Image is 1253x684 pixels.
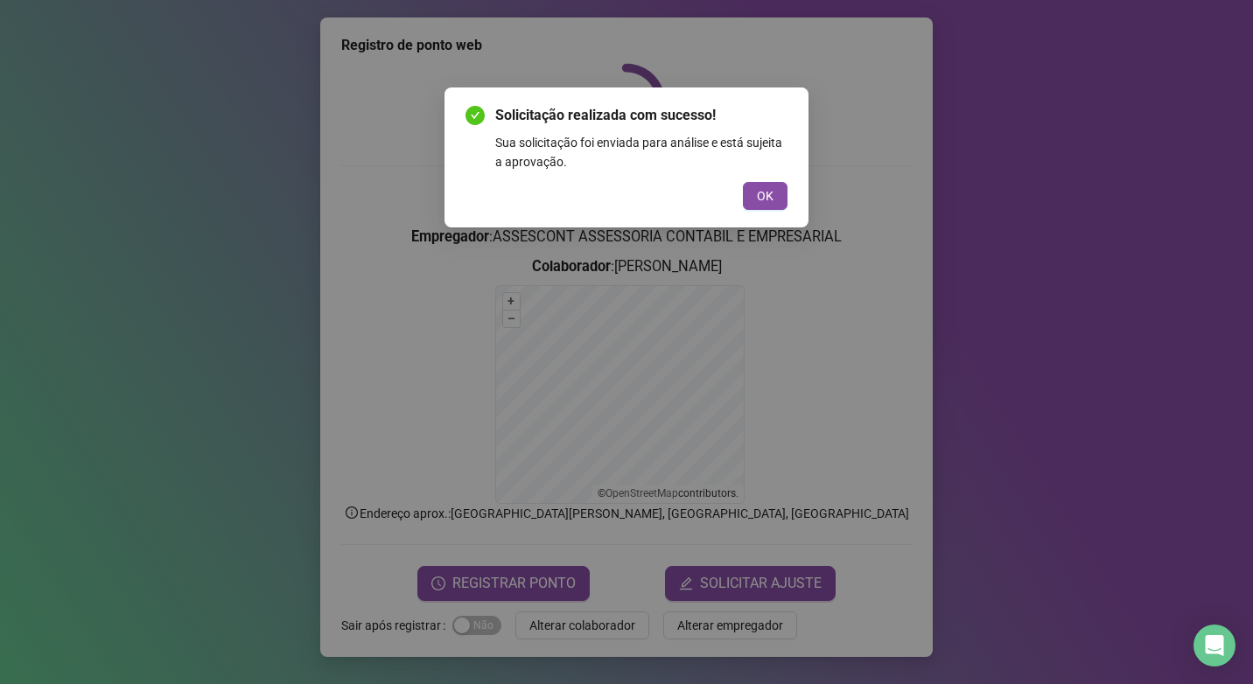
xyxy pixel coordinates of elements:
[495,105,787,126] span: Solicitação realizada com sucesso!
[1193,625,1235,667] div: Open Intercom Messenger
[743,182,787,210] button: OK
[465,106,485,125] span: check-circle
[757,186,773,206] span: OK
[495,133,787,171] div: Sua solicitação foi enviada para análise e está sujeita a aprovação.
